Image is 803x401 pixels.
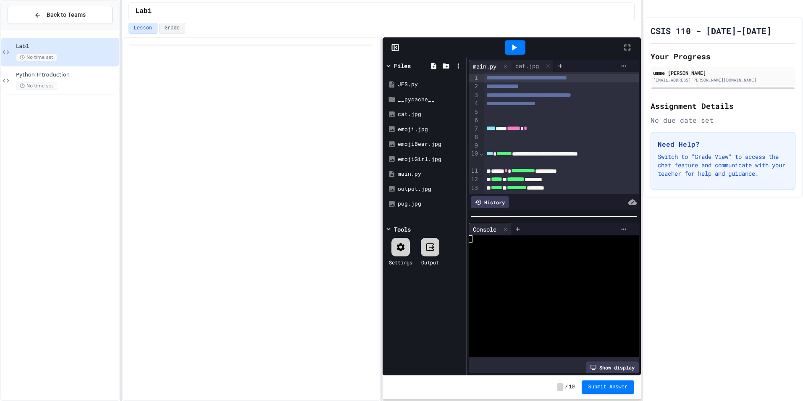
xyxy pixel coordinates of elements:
div: 9 [469,142,479,150]
span: 10 [569,384,575,390]
button: Submit Answer [582,380,635,394]
div: __pycache__ [398,95,463,104]
div: Files [394,61,411,70]
div: main.py [469,60,511,72]
h2: Your Progress [651,50,795,62]
div: Settings [389,259,412,266]
p: Switch to "Grade View" to access the chat feature and communicate with your teacher for help and ... [658,153,788,178]
div: pug.jpg [398,200,463,208]
div: 3 [469,91,479,100]
span: No time set [16,53,57,61]
div: JES.py [398,80,463,89]
div: emojiGirl.jpg [398,155,463,164]
div: 12 [469,175,479,184]
span: / [565,384,568,390]
div: Tools [394,225,411,234]
div: cat.jpg [511,61,543,70]
div: Show display [586,361,639,373]
div: Output [421,259,439,266]
div: History [471,196,509,208]
div: Console [469,223,511,235]
div: umme [PERSON_NAME] [653,69,793,77]
span: Back to Teams [47,11,86,19]
div: 4 [469,100,479,108]
div: cat.jpg [511,60,554,72]
div: cat.jpg [398,110,463,119]
div: No due date set [651,115,795,125]
div: 10 [469,150,479,167]
div: 7 [469,125,479,133]
div: 6 [469,116,479,125]
div: 1 [469,74,479,82]
div: 5 [469,108,479,116]
span: Lab1 [136,6,152,16]
button: Back to Teams [8,6,113,24]
div: 2 [469,82,479,91]
div: main.py [398,170,463,178]
div: 11 [469,167,479,175]
button: Lesson [129,23,157,34]
h1: CSIS 110 - [DATE]-[DATE] [651,25,772,37]
span: Submit Answer [588,384,628,390]
div: 14 [469,193,479,210]
span: Python Introduction [16,71,118,79]
span: Fold line [479,150,483,157]
div: Console [469,225,501,234]
span: Lab1 [16,43,118,50]
div: 13 [469,184,479,193]
div: output.jpg [398,185,463,193]
span: - [557,383,563,391]
div: emojiBear.jpg [398,140,463,148]
div: [EMAIL_ADDRESS][PERSON_NAME][DOMAIN_NAME] [653,77,793,83]
div: main.py [469,62,501,71]
div: emoji.jpg [398,125,463,134]
span: No time set [16,82,57,90]
h3: Need Help? [658,139,788,149]
button: Grade [159,23,185,34]
div: 8 [469,133,479,142]
h2: Assignment Details [651,100,795,112]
